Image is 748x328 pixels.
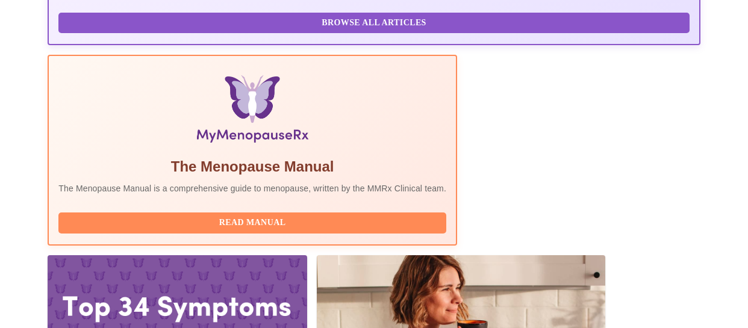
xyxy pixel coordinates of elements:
span: Browse All Articles [70,16,677,31]
p: The Menopause Manual is a comprehensive guide to menopause, written by the MMRx Clinical team. [58,182,446,194]
a: Browse All Articles [58,17,692,27]
img: Menopause Manual [120,75,384,147]
button: Browse All Articles [58,13,689,34]
a: Read Manual [58,217,449,227]
span: Read Manual [70,215,434,231]
h5: The Menopause Manual [58,157,446,176]
button: Read Manual [58,212,446,234]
